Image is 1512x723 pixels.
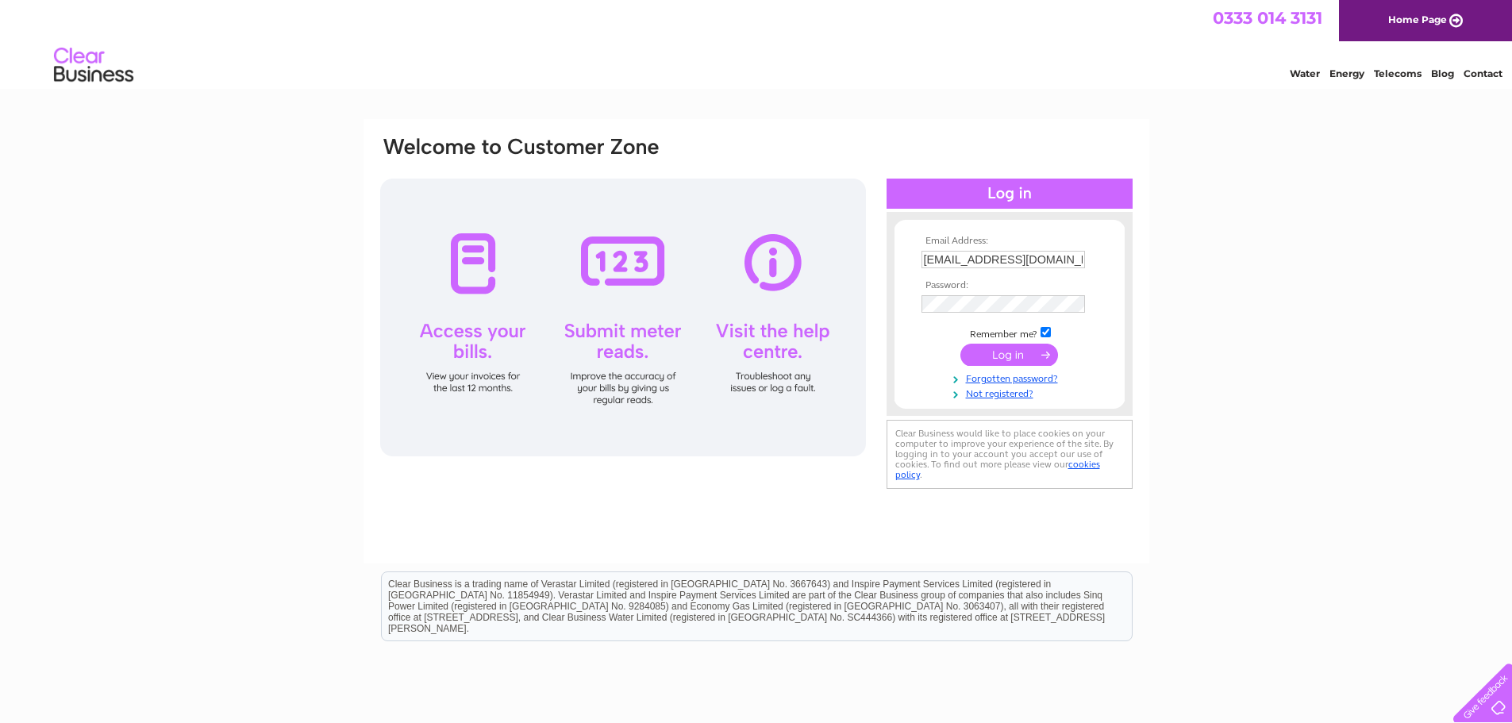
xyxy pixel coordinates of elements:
[1431,67,1454,79] a: Blog
[1290,67,1320,79] a: Water
[921,385,1102,400] a: Not registered?
[918,236,1102,247] th: Email Address:
[960,344,1058,366] input: Submit
[895,459,1100,480] a: cookies policy
[921,370,1102,385] a: Forgotten password?
[382,9,1132,77] div: Clear Business is a trading name of Verastar Limited (registered in [GEOGRAPHIC_DATA] No. 3667643...
[918,280,1102,291] th: Password:
[1464,67,1502,79] a: Contact
[1213,8,1322,28] a: 0333 014 3131
[53,41,134,90] img: logo.png
[887,420,1133,489] div: Clear Business would like to place cookies on your computer to improve your experience of the sit...
[1374,67,1422,79] a: Telecoms
[918,325,1102,340] td: Remember me?
[1329,67,1364,79] a: Energy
